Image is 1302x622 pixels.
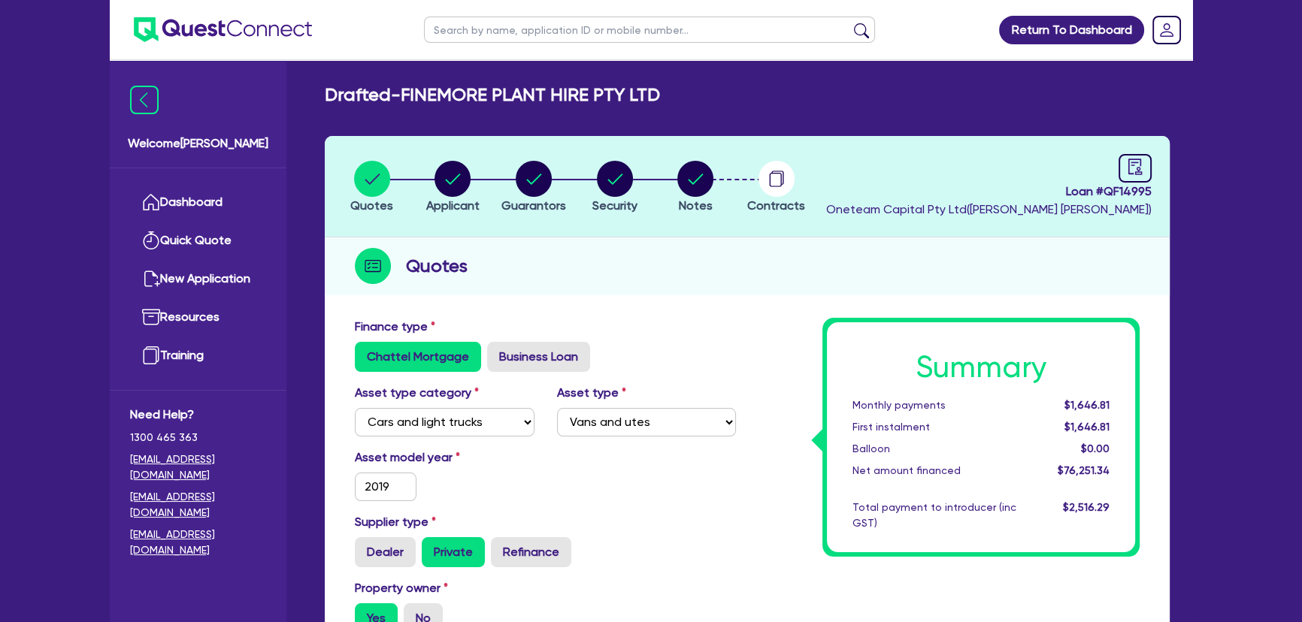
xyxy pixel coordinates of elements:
div: First instalment [841,419,1028,435]
label: Finance type [355,318,435,336]
img: quest-connect-logo-blue [134,17,312,42]
button: Security [592,160,638,216]
div: Balloon [841,441,1028,457]
span: $76,251.34 [1058,464,1110,476]
label: Dealer [355,537,416,567]
a: Return To Dashboard [999,16,1144,44]
img: training [142,346,160,364]
h2: Drafted - FINEMORE PLANT HIRE PTY LTD [325,84,660,106]
label: Property owner [355,579,448,597]
span: Quotes [350,198,393,213]
a: Dropdown toggle [1147,11,1186,50]
span: Loan # QF14995 [826,183,1152,201]
button: Notes [677,160,714,216]
label: Business Loan [487,342,590,372]
a: audit [1119,154,1152,183]
a: Dashboard [130,183,266,222]
img: step-icon [355,248,391,284]
a: Quick Quote [130,222,266,260]
label: Private [422,537,485,567]
a: Resources [130,298,266,337]
img: new-application [142,270,160,288]
span: $2,516.29 [1063,501,1110,513]
span: Oneteam Capital Pty Ltd ( [PERSON_NAME] [PERSON_NAME] ) [826,202,1152,216]
span: Need Help? [130,406,266,424]
button: Guarantors [501,160,567,216]
label: Asset model year [344,448,546,466]
img: resources [142,308,160,326]
label: Chattel Mortgage [355,342,481,372]
div: Monthly payments [841,397,1028,413]
img: icon-menu-close [130,86,159,114]
span: Guarantors [501,198,566,213]
img: quick-quote [142,231,160,249]
span: Notes [679,198,713,213]
button: Applicant [425,160,480,216]
label: Asset type category [355,384,479,402]
button: Quotes [350,160,394,216]
button: Contracts [746,160,806,216]
h2: Quotes [406,252,468,279]
a: [EMAIL_ADDRESS][DOMAIN_NAME] [130,527,266,558]
span: audit [1127,159,1143,175]
a: [EMAIL_ADDRESS][DOMAIN_NAME] [130,489,266,521]
label: Asset type [557,384,626,402]
a: Training [130,337,266,375]
span: $1,646.81 [1064,399,1110,411]
span: Contracts [747,198,805,213]
input: Search by name, application ID or mobile number... [424,17,875,43]
label: Refinance [491,537,571,567]
span: Security [592,198,637,213]
label: Supplier type [355,513,436,531]
span: Welcome [PERSON_NAME] [128,134,268,152]
span: Applicant [426,198,480,213]
h1: Summary [852,349,1110,385]
span: 1300 465 363 [130,430,266,445]
span: $0.00 [1081,442,1110,454]
a: New Application [130,260,266,298]
span: $1,646.81 [1064,421,1110,433]
div: Total payment to introducer (inc GST) [841,500,1028,531]
div: Net amount financed [841,463,1028,479]
a: [EMAIL_ADDRESS][DOMAIN_NAME] [130,451,266,483]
